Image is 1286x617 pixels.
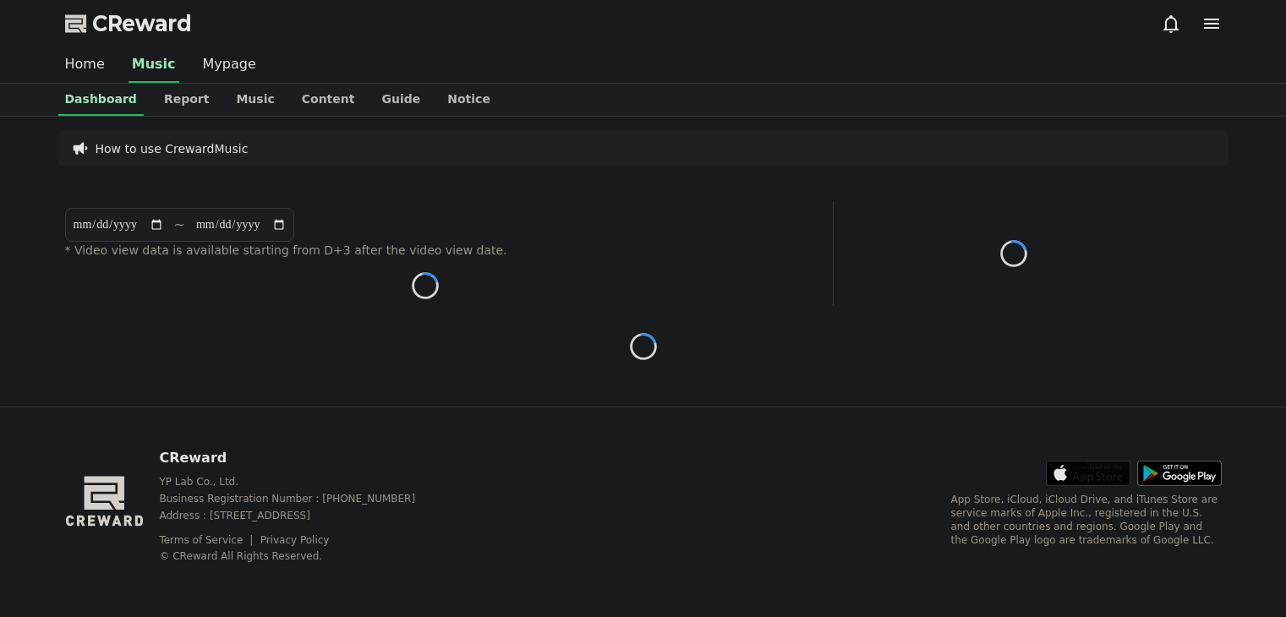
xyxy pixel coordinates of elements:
[288,84,369,116] a: Content
[174,215,185,235] p: ~
[368,84,434,116] a: Guide
[159,492,442,505] p: Business Registration Number : [PHONE_NUMBER]
[58,84,144,116] a: Dashboard
[159,475,442,489] p: YP Lab Co., Ltd.
[52,47,118,83] a: Home
[65,242,785,259] p: * Video view data is available starting from D+3 after the video view date.
[260,534,330,546] a: Privacy Policy
[65,10,192,37] a: CReward
[150,84,223,116] a: Report
[159,534,255,546] a: Terms of Service
[96,140,249,157] a: How to use CrewardMusic
[159,549,442,563] p: © CReward All Rights Reserved.
[189,47,270,83] a: Mypage
[159,448,442,468] p: CReward
[159,509,442,522] p: Address : [STREET_ADDRESS]
[92,10,192,37] span: CReward
[129,47,179,83] a: Music
[222,84,287,116] a: Music
[951,493,1222,547] p: App Store, iCloud, iCloud Drive, and iTunes Store are service marks of Apple Inc., registered in ...
[434,84,504,116] a: Notice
